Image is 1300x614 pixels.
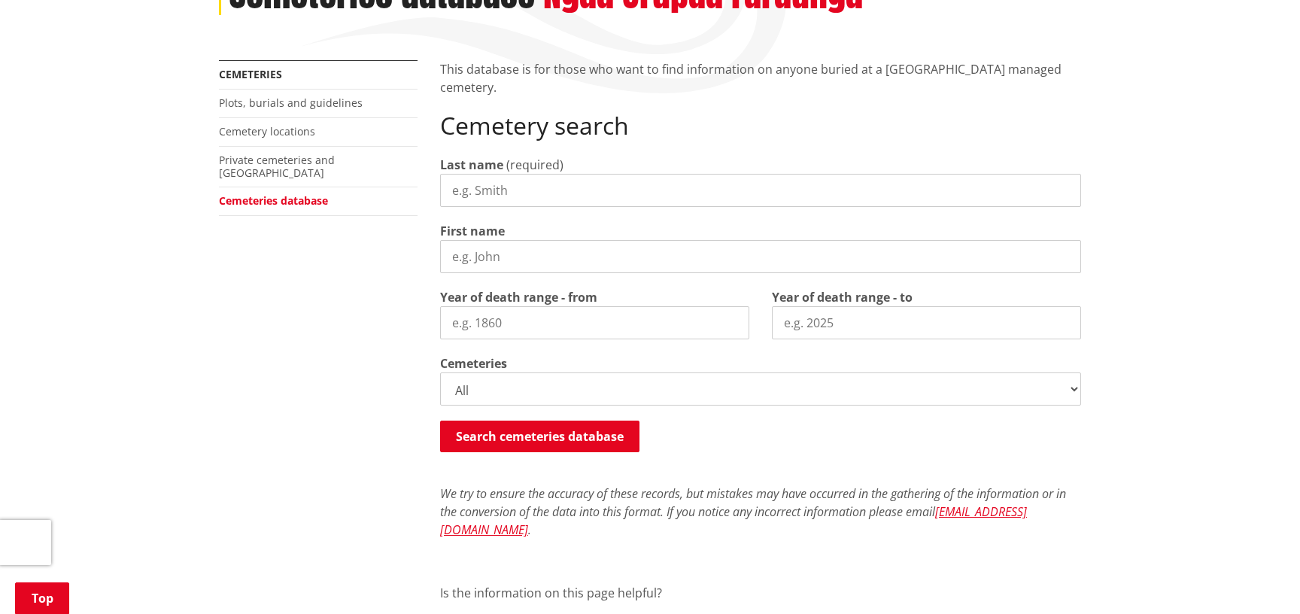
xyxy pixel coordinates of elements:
a: Cemeteries [219,67,282,81]
label: Year of death range - from [440,288,597,306]
a: Top [15,582,69,614]
a: Cemeteries database [219,193,328,208]
p: This database is for those who want to find information on anyone buried at a [GEOGRAPHIC_DATA] m... [440,60,1081,96]
span: (required) [506,157,563,173]
button: Search cemeteries database [440,421,639,452]
a: [EMAIL_ADDRESS][DOMAIN_NAME] [440,503,1027,538]
iframe: Messenger Launcher [1231,551,1285,605]
input: e.g. Smith [440,174,1081,207]
label: Last name [440,156,503,174]
input: e.g. John [440,240,1081,273]
label: First name [440,222,505,240]
a: Plots, burials and guidelines [219,96,363,110]
em: We try to ensure the accuracy of these records, but mistakes may have occurred in the gathering o... [440,485,1066,538]
h2: Cemetery search [440,111,1081,140]
input: e.g. 1860 [440,306,749,339]
label: Year of death range - to [772,288,913,306]
a: Cemetery locations [219,124,315,138]
p: Is the information on this page helpful? [440,584,1081,602]
label: Cemeteries [440,354,507,372]
input: e.g. 2025 [772,306,1081,339]
a: Private cemeteries and [GEOGRAPHIC_DATA] [219,153,335,180]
